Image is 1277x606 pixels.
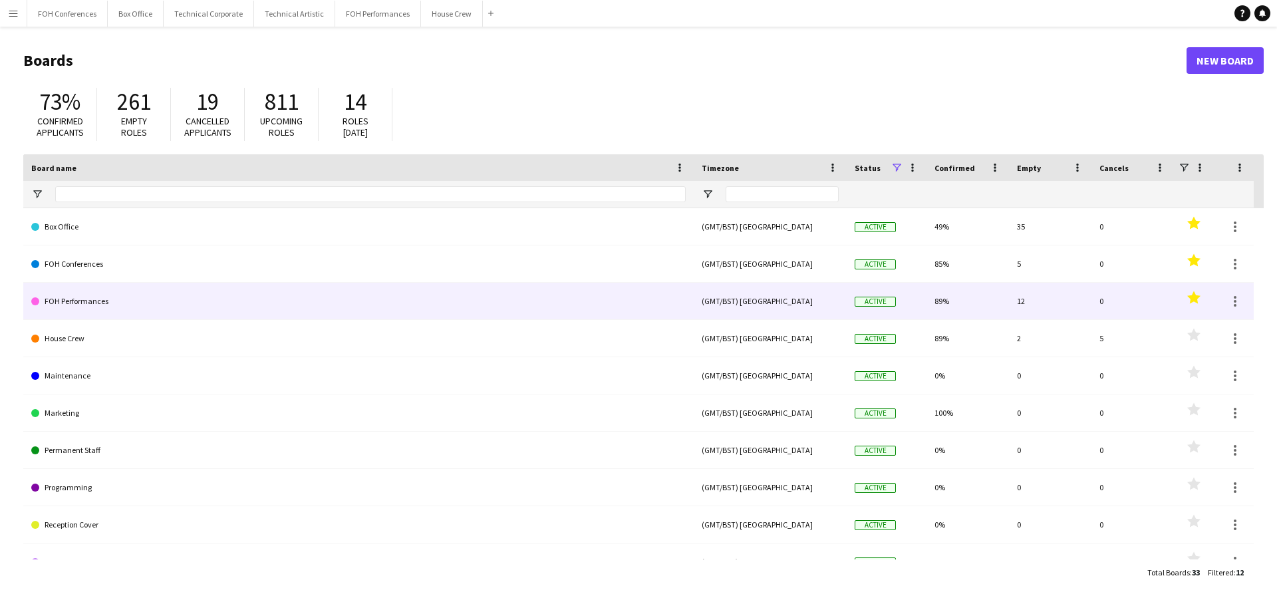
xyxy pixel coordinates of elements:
span: 811 [265,87,299,116]
span: Active [855,557,896,567]
a: Marketing [31,394,686,432]
span: Filtered [1208,567,1234,577]
a: FOH Performances [31,283,686,320]
span: 12 [1236,567,1244,577]
div: (GMT/BST) [GEOGRAPHIC_DATA] [694,320,847,357]
button: Open Filter Menu [702,188,714,200]
button: Box Office [108,1,164,27]
a: FOH Conferences [31,245,686,283]
div: 89% [926,320,1009,357]
span: 73% [39,87,80,116]
span: Active [855,334,896,344]
div: 0 [1091,283,1174,319]
div: 0 [1009,394,1091,431]
button: FOH Performances [335,1,421,27]
span: Timezone [702,163,739,173]
button: Technical Corporate [164,1,254,27]
div: (GMT/BST) [GEOGRAPHIC_DATA] [694,283,847,319]
span: Active [855,222,896,232]
a: Technical Artistic [31,543,686,581]
div: 0 [1091,357,1174,394]
span: Active [855,408,896,418]
span: Active [855,446,896,456]
input: Timezone Filter Input [726,186,839,202]
div: 85% [926,245,1009,282]
span: Empty roles [121,115,147,138]
div: 89% [926,283,1009,319]
div: 5 [1091,320,1174,357]
div: (GMT/BST) [GEOGRAPHIC_DATA] [694,543,847,580]
div: 0 [1091,432,1174,468]
div: (GMT/BST) [GEOGRAPHIC_DATA] [694,432,847,468]
div: 0 [1091,245,1174,282]
div: 0% [926,432,1009,468]
div: 0 [1009,506,1091,543]
div: 0% [926,357,1009,394]
span: Cancelled applicants [184,115,231,138]
a: Reception Cover [31,506,686,543]
span: Total Boards [1147,567,1190,577]
span: 33 [1192,567,1200,577]
span: Active [855,371,896,381]
div: 0 [1009,432,1091,468]
span: Confirmed applicants [37,115,84,138]
div: 0% [926,469,1009,506]
div: (GMT/BST) [GEOGRAPHIC_DATA] [694,208,847,245]
a: Box Office [31,208,686,245]
span: Active [855,297,896,307]
div: 12 [1091,543,1174,580]
button: Technical Artistic [254,1,335,27]
div: 0 [1091,506,1174,543]
div: 100% [926,394,1009,431]
div: 12 [1009,283,1091,319]
span: Confirmed [934,163,975,173]
div: (GMT/BST) [GEOGRAPHIC_DATA] [694,506,847,543]
div: (GMT/BST) [GEOGRAPHIC_DATA] [694,357,847,394]
span: Status [855,163,881,173]
h1: Boards [23,51,1187,71]
span: Roles [DATE] [343,115,368,138]
div: 2 [1009,320,1091,357]
span: Empty [1017,163,1041,173]
a: Permanent Staff [31,432,686,469]
div: 0 [1091,469,1174,506]
a: Maintenance [31,357,686,394]
span: Cancels [1099,163,1129,173]
button: Open Filter Menu [31,188,43,200]
div: 0 [1091,208,1174,245]
a: New Board [1187,47,1264,74]
div: 0 [1091,394,1174,431]
input: Board name Filter Input [55,186,686,202]
button: FOH Conferences [27,1,108,27]
span: Active [855,483,896,493]
span: Active [855,259,896,269]
div: 35 [1009,208,1091,245]
div: 80 [1009,543,1091,580]
div: (GMT/BST) [GEOGRAPHIC_DATA] [694,245,847,282]
div: : [1208,559,1244,585]
span: 261 [117,87,151,116]
span: 14 [344,87,366,116]
a: House Crew [31,320,686,357]
span: 19 [196,87,219,116]
span: Board name [31,163,76,173]
span: Active [855,520,896,530]
a: Programming [31,469,686,506]
div: : [1147,559,1200,585]
div: 0 [1009,469,1091,506]
div: 5 [1009,245,1091,282]
span: Upcoming roles [260,115,303,138]
div: 0 [1009,357,1091,394]
div: (GMT/BST) [GEOGRAPHIC_DATA] [694,469,847,506]
div: 49% [926,208,1009,245]
div: 0% [926,506,1009,543]
div: (GMT/BST) [GEOGRAPHIC_DATA] [694,394,847,431]
button: House Crew [421,1,483,27]
div: 65% [926,543,1009,580]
